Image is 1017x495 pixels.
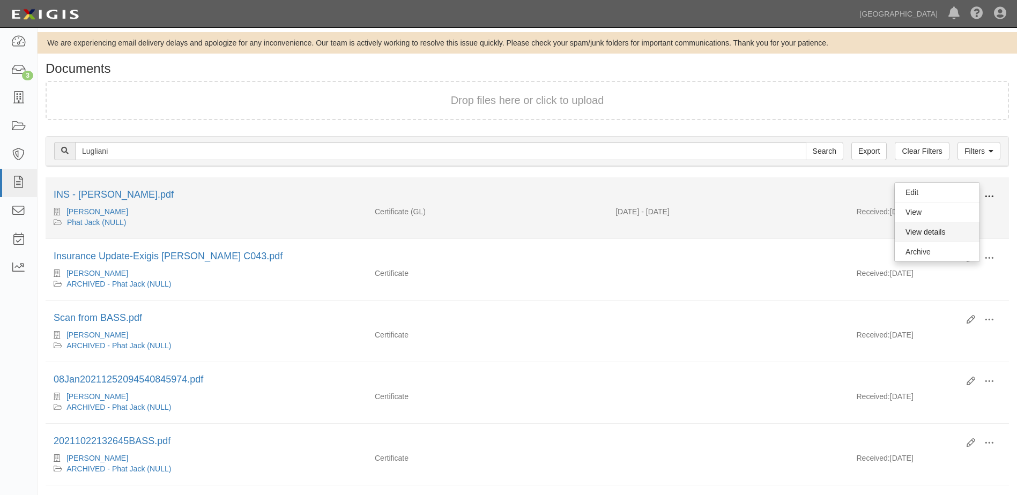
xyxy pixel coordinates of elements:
a: INS - [PERSON_NAME].pdf [54,189,174,200]
img: logo-5460c22ac91f19d4615b14bd174203de0afe785f0fc80cf4dbbc73dc1793850b.png [8,5,82,24]
p: Received: [856,329,889,340]
div: Robert H. Lugliani [54,206,359,217]
a: Filters [957,142,1000,160]
a: View [895,202,979,222]
div: Certificate [367,329,607,340]
div: Phat Jack (NULL) [54,217,359,228]
p: Received: [856,453,889,463]
a: ARCHIVED - Phat Jack (NULL) [66,280,171,288]
input: Search [806,142,843,160]
a: View details [895,222,979,242]
a: [PERSON_NAME] [66,207,128,216]
div: [DATE] [848,329,1008,346]
a: [PERSON_NAME] [66,269,128,277]
div: Certificate [367,391,607,402]
div: Effective - Expiration [607,391,848,392]
a: 08Jan20211252094540845974.pdf [54,374,203,385]
div: General Liability [367,206,607,217]
a: [PERSON_NAME] [66,331,128,339]
div: 08Jan20211252094540845974.pdf [54,373,959,387]
div: Scan from BASS.pdf [54,311,959,325]
div: ARCHIVED - Phat Jack (NULL) [54,463,359,474]
div: [DATE] [848,268,1008,284]
a: Export [851,142,887,160]
div: [DATE] [848,453,1008,469]
h1: Documents [46,62,1009,76]
p: Received: [856,391,889,402]
div: ARCHIVED - Phat Jack (NULL) [54,279,359,289]
div: Robert H. Lugliani [54,329,359,340]
a: Insurance Update-Exigis [PERSON_NAME] C043.pdf [54,251,283,261]
div: [DATE] [848,391,1008,407]
div: Certificate [367,453,607,463]
div: INS - Robert Lugliani.pdf [54,188,959,202]
div: ARCHIVED - Phat Jack (NULL) [54,402,359,412]
div: ARCHIVED - Phat Jack (NULL) [54,340,359,351]
a: [PERSON_NAME] [66,454,128,462]
a: ARCHIVED - Phat Jack (NULL) [66,464,171,473]
button: Drop files here or click to upload [451,93,604,108]
p: Received: [856,268,889,279]
a: Scan from BASS.pdf [54,312,142,323]
a: Clear Filters [895,142,949,160]
a: Edit [895,183,979,202]
a: Archive [895,242,979,261]
div: Effective 12/02/2024 - Expiration 12/02/2025 [607,206,848,217]
a: 20211022132645BASS.pdf [54,436,170,446]
div: Certificate [367,268,607,279]
div: Robert H. Lugliani [54,268,359,279]
a: ARCHIVED - Phat Jack (NULL) [66,403,171,411]
a: Phat Jack (NULL) [67,218,126,227]
div: Insurance Update-Exigis Robert Lugliani C043.pdf [54,250,959,264]
a: [GEOGRAPHIC_DATA] [854,3,943,25]
div: 20211022132645BASS.pdf [54,434,959,448]
i: Help Center - Complianz [970,7,983,20]
div: 3 [22,71,33,80]
div: Robert H. Lugliani [54,391,359,402]
input: Search [75,142,806,160]
a: ARCHIVED - Phat Jack (NULL) [66,341,171,350]
div: Robert H. Lugliani [54,453,359,463]
div: We are experiencing email delivery delays and apologize for any inconvenience. Our team is active... [38,37,1017,48]
p: Received: [856,206,889,217]
a: [PERSON_NAME] [66,392,128,401]
div: [DATE] [848,206,1008,222]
